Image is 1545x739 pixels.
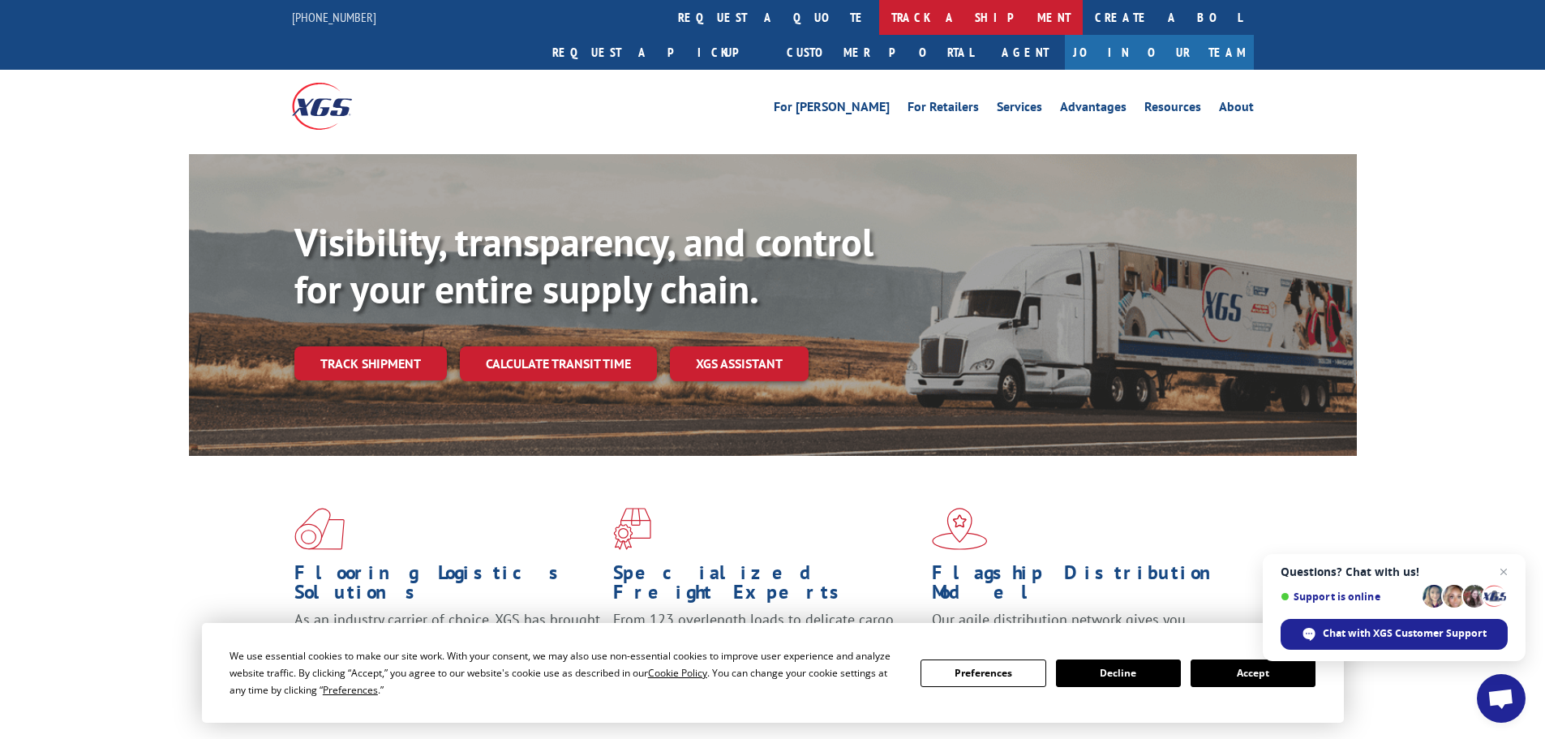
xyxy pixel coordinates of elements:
span: Chat with XGS Customer Support [1323,626,1487,641]
img: xgs-icon-focused-on-flooring-red [613,508,651,550]
a: Track shipment [294,346,447,380]
span: Our agile distribution network gives you nationwide inventory management on demand. [932,610,1230,648]
a: Resources [1144,101,1201,118]
h1: Flagship Distribution Model [932,563,1238,610]
button: Accept [1191,660,1315,687]
a: Services [997,101,1042,118]
a: For Retailers [908,101,979,118]
a: Join Our Team [1065,35,1254,70]
img: xgs-icon-total-supply-chain-intelligence-red [294,508,345,550]
div: We use essential cookies to make our site work. With your consent, we may also use non-essential ... [230,647,901,698]
span: Questions? Chat with us! [1281,565,1508,578]
h1: Flooring Logistics Solutions [294,563,601,610]
p: From 123 overlength loads to delicate cargo, our experienced staff knows the best way to move you... [613,610,920,682]
span: Cookie Policy [648,666,707,680]
b: Visibility, transparency, and control for your entire supply chain. [294,217,873,314]
span: As an industry carrier of choice, XGS has brought innovation and dedication to flooring logistics... [294,610,600,668]
div: Chat with XGS Customer Support [1281,619,1508,650]
a: Customer Portal [775,35,985,70]
span: Support is online [1281,591,1417,603]
button: Decline [1056,660,1181,687]
a: [PHONE_NUMBER] [292,9,376,25]
h1: Specialized Freight Experts [613,563,920,610]
a: For [PERSON_NAME] [774,101,890,118]
a: XGS ASSISTANT [670,346,809,381]
a: Advantages [1060,101,1127,118]
a: Agent [985,35,1065,70]
a: Request a pickup [540,35,775,70]
div: Open chat [1477,674,1526,723]
button: Preferences [921,660,1045,687]
div: Cookie Consent Prompt [202,623,1344,723]
img: xgs-icon-flagship-distribution-model-red [932,508,988,550]
span: Close chat [1494,562,1513,582]
a: Calculate transit time [460,346,657,381]
span: Preferences [323,683,378,697]
a: About [1219,101,1254,118]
